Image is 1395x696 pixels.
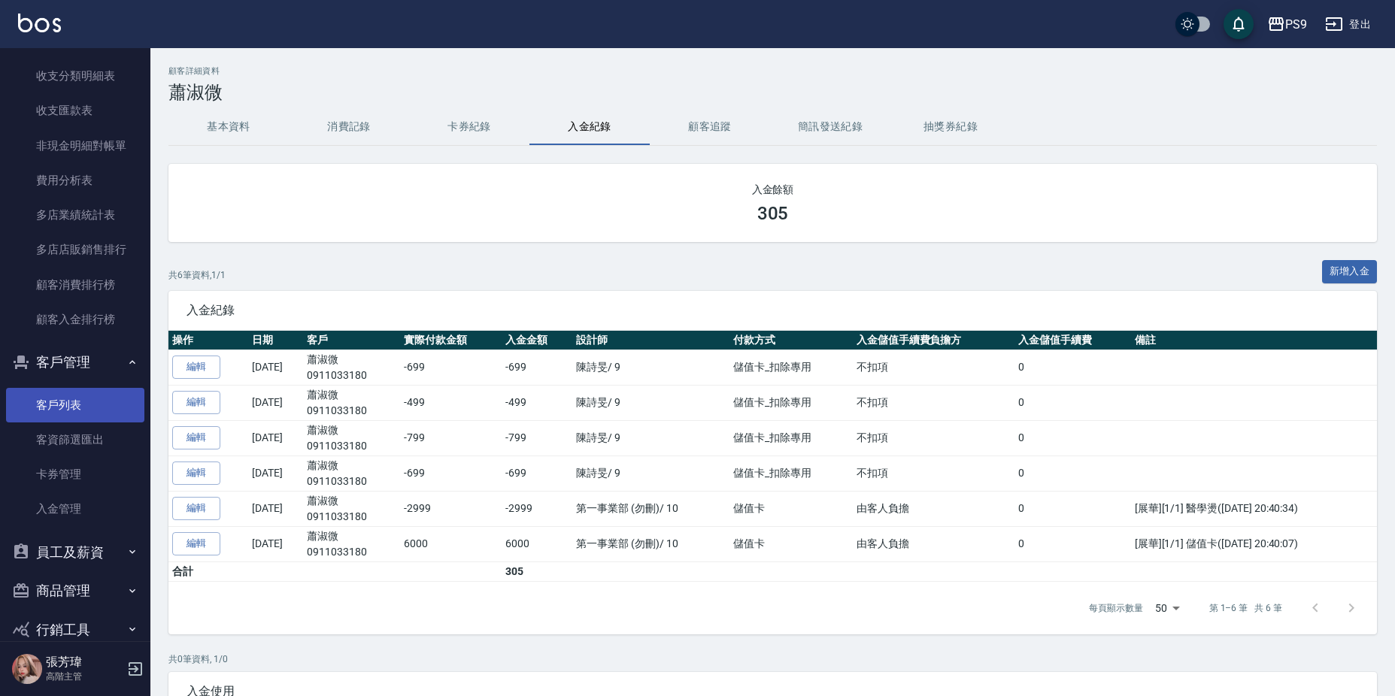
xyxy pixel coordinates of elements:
[6,163,144,198] a: 費用分析表
[729,491,852,526] td: 儲值卡
[168,268,226,282] p: 共 6 筆資料, 1 / 1
[303,331,400,350] th: 客戶
[307,509,396,525] p: 0911033180
[1224,9,1254,39] button: save
[248,455,303,491] td: [DATE]
[1014,385,1131,420] td: 0
[1014,491,1131,526] td: 0
[248,526,303,561] td: [DATE]
[572,526,729,561] td: 第一事業部 (勿刪) / 10
[307,403,396,419] p: 0911033180
[307,544,396,560] p: 0911033180
[729,385,852,420] td: 儲值卡_扣除專用
[1319,11,1377,38] button: 登出
[1089,601,1143,615] p: 每頁顯示數量
[400,491,502,526] td: -2999
[1131,331,1377,350] th: 備註
[172,391,220,414] a: 編輯
[502,491,573,526] td: -2999
[572,385,729,420] td: 陳詩旻 / 9
[1209,601,1282,615] p: 第 1–6 筆 共 6 筆
[572,491,729,526] td: 第一事業部 (勿刪) / 10
[400,455,502,491] td: -699
[1014,420,1131,455] td: 0
[187,182,1359,197] h2: 入金餘額
[853,491,1014,526] td: 由客人負擔
[502,455,573,491] td: -699
[572,420,729,455] td: 陳詩旻 / 9
[502,385,573,420] td: -499
[853,331,1014,350] th: 入金儲值手續費負擔方
[6,457,144,492] a: 卡券管理
[303,385,400,420] td: 蕭淑微
[1014,526,1131,561] td: 0
[6,59,144,93] a: 收支分類明細表
[409,109,529,145] button: 卡券紀錄
[168,331,248,350] th: 操作
[307,474,396,489] p: 0911033180
[572,331,729,350] th: 設計師
[168,652,1377,666] p: 共 0 筆資料, 1 / 0
[172,356,220,379] a: 編輯
[400,526,502,561] td: 6000
[853,455,1014,491] td: 不扣項
[400,350,502,385] td: -699
[1149,588,1185,628] div: 50
[502,526,573,561] td: 6000
[168,561,248,581] td: 合計
[6,129,144,163] a: 非現金明細對帳單
[172,426,220,449] a: 編輯
[6,388,144,422] a: 客戶列表
[307,368,396,383] p: 0911033180
[289,109,409,145] button: 消費記錄
[187,303,1359,318] span: 入金紀錄
[529,109,650,145] button: 入金紀錄
[6,93,144,128] a: 收支匯款表
[400,331,502,350] th: 實際付款金額
[6,343,144,382] button: 客戶管理
[502,561,573,581] td: 305
[248,491,303,526] td: [DATE]
[303,350,400,385] td: 蕭淑微
[6,232,144,267] a: 多店店販銷售排行
[729,350,852,385] td: 儲值卡_扣除專用
[650,109,770,145] button: 顧客追蹤
[12,654,42,684] img: Person
[6,610,144,649] button: 行銷工具
[46,655,123,670] h5: 張芳瑋
[572,455,729,491] td: 陳詩旻 / 9
[248,350,303,385] td: [DATE]
[1261,9,1313,40] button: PS9
[729,526,852,561] td: 儲值卡
[770,109,890,145] button: 簡訊發送紀錄
[303,491,400,526] td: 蕭淑微
[729,420,852,455] td: 儲值卡_扣除專用
[172,461,220,485] a: 編輯
[853,350,1014,385] td: 不扣項
[729,455,852,491] td: 儲值卡_扣除專用
[853,385,1014,420] td: 不扣項
[248,331,303,350] th: 日期
[168,109,289,145] button: 基本資料
[6,533,144,572] button: 員工及薪資
[729,331,852,350] th: 付款方式
[6,268,144,302] a: 顧客消費排行榜
[172,497,220,520] a: 編輯
[303,526,400,561] td: 蕭淑微
[757,203,789,224] h3: 305
[400,420,502,455] td: -799
[1014,331,1131,350] th: 入金儲值手續費
[6,422,144,457] a: 客資篩選匯出
[46,670,123,683] p: 高階主管
[6,571,144,610] button: 商品管理
[890,109,1011,145] button: 抽獎券紀錄
[172,532,220,555] a: 編輯
[1322,260,1378,283] button: 新增入金
[18,14,61,32] img: Logo
[1014,350,1131,385] td: 0
[502,420,573,455] td: -799
[168,82,1377,103] h3: 蕭淑微
[572,350,729,385] td: 陳詩旻 / 9
[307,438,396,454] p: 0911033180
[248,420,303,455] td: [DATE]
